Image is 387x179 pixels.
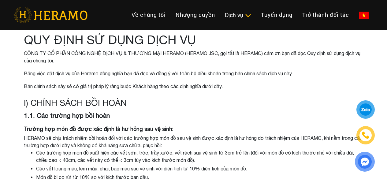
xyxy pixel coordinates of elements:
p: Trường hợp món đồ được xác định là hư hỏng sau vệ sinh: [24,125,363,133]
a: Về chúng tôi [127,8,171,21]
img: heramo-logo.png [13,7,87,23]
a: Tuyển dụng [256,8,297,21]
img: phone-icon [361,131,370,140]
h1: QUY ĐỊNH SỬ DỤNG DỊCH VỤ [24,32,363,47]
h3: I) CHÍNH SÁCH BỒI HOÀN [24,98,363,108]
img: vn-flag.png [359,12,369,19]
a: Nhượng quyền [171,8,220,21]
h4: 1.1. Các trường hợp bồi hoàn [24,112,363,119]
img: subToggleIcon [245,13,251,19]
p: Các vết loang màu, lem màu, phai, bạc màu sau vệ sinh với diện tích từ 10% diện tích của món đồ. [36,165,363,172]
div: Dịch vụ [225,11,251,19]
a: Trở thành đối tác [297,8,354,21]
a: phone-icon [357,126,374,144]
p: HERAMO sẽ chịu trách nhiệm bồi hoàn đối với các trường hợp món đồ sau vệ sinh được xác định là hư... [24,134,363,149]
div: CÔNG TY CỔ PHẦN CÔNG NGHỆ DỊCH VỤ & THƯƠNG MẠI HERAMO (HERAMO JSC, gọi tắt là HERAMO) cảm ơn bạn ... [24,50,363,90]
p: Các trường hợp món đồ xuất hiện các vết sờn, tróc, trầy xước, vết rách sau vệ sinh từ 3cm trở lên... [36,149,363,164]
